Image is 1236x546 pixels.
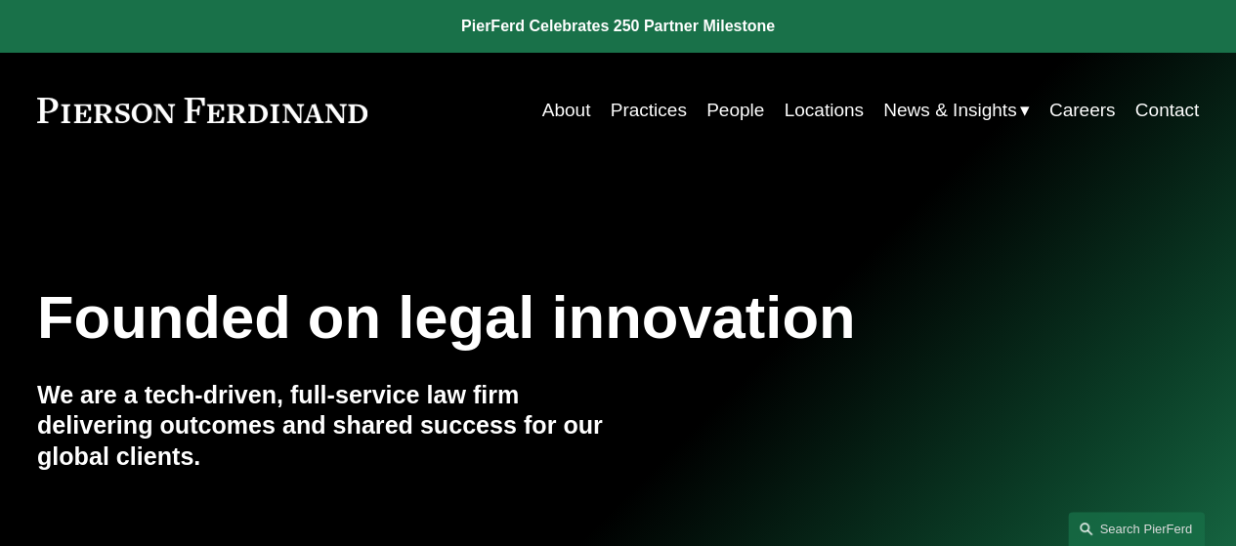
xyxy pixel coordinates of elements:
[611,92,687,129] a: Practices
[37,380,618,474] h4: We are a tech-driven, full-service law firm delivering outcomes and shared success for our global...
[1135,92,1200,129] a: Contact
[37,283,1005,352] h1: Founded on legal innovation
[542,92,591,129] a: About
[1068,512,1205,546] a: Search this site
[883,94,1016,127] span: News & Insights
[883,92,1029,129] a: folder dropdown
[784,92,863,129] a: Locations
[706,92,764,129] a: People
[1049,92,1116,129] a: Careers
